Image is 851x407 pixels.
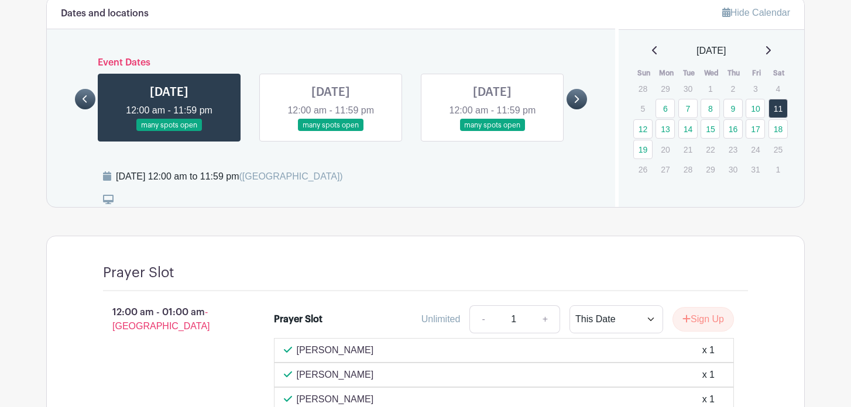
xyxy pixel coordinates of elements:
a: 6 [656,99,675,118]
p: 2 [723,80,743,98]
a: 11 [768,99,788,118]
p: 4 [768,80,788,98]
div: [DATE] 12:00 am to 11:59 pm [116,170,343,184]
a: 7 [678,99,698,118]
a: 14 [678,119,698,139]
a: 9 [723,99,743,118]
p: 31 [746,160,765,178]
p: 20 [656,140,675,158]
th: Thu [723,67,746,79]
th: Mon [655,67,678,79]
div: x 1 [702,392,715,406]
th: Fri [745,67,768,79]
p: 12:00 am - 01:00 am [84,301,255,338]
p: 23 [723,140,743,158]
a: + [531,305,560,333]
th: Tue [678,67,701,79]
a: 13 [656,119,675,139]
th: Sat [768,67,791,79]
a: 15 [701,119,720,139]
th: Sun [633,67,656,79]
p: 28 [678,160,698,178]
p: 1 [701,80,720,98]
p: [PERSON_NAME] [297,368,374,382]
button: Sign Up [672,307,734,332]
a: 17 [746,119,765,139]
p: 27 [656,160,675,178]
p: 28 [633,80,653,98]
p: 5 [633,99,653,118]
p: 3 [746,80,765,98]
div: Unlimited [421,312,461,326]
p: 21 [678,140,698,158]
p: 1 [768,160,788,178]
p: [PERSON_NAME] [297,343,374,357]
p: [PERSON_NAME] [297,392,374,406]
a: Hide Calendar [722,8,790,18]
a: 19 [633,140,653,159]
a: 8 [701,99,720,118]
p: 22 [701,140,720,158]
span: [DATE] [696,44,726,58]
p: 25 [768,140,788,158]
div: x 1 [702,343,715,357]
p: 29 [701,160,720,178]
h6: Event Dates [95,57,567,68]
p: 26 [633,160,653,178]
h6: Dates and locations [61,8,149,19]
a: - [469,305,496,333]
h4: Prayer Slot [103,264,174,281]
p: 29 [656,80,675,98]
th: Wed [700,67,723,79]
span: ([GEOGRAPHIC_DATA]) [239,171,342,181]
p: 30 [678,80,698,98]
a: 18 [768,119,788,139]
p: 30 [723,160,743,178]
a: 16 [723,119,743,139]
div: x 1 [702,368,715,382]
a: 10 [746,99,765,118]
a: 12 [633,119,653,139]
div: Prayer Slot [274,312,322,326]
p: 24 [746,140,765,158]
